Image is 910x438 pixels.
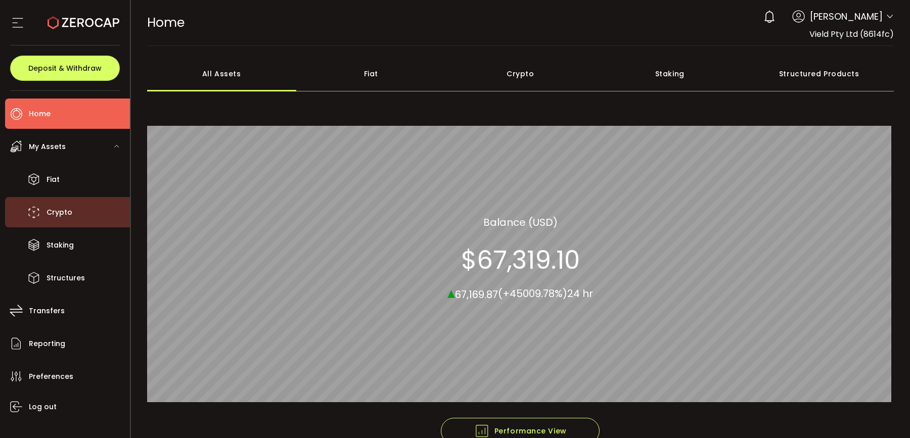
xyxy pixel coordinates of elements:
span: Crypto [47,205,72,220]
section: Balance (USD) [483,214,558,229]
span: Preferences [29,369,73,384]
span: Home [29,107,51,121]
span: (+45009.78%) [498,286,567,301]
span: Vield Pty Ltd (8614fc) [809,28,894,40]
span: Deposit & Withdraw [28,65,102,72]
div: Staking [595,56,745,91]
span: Fiat [47,172,60,187]
span: Structures [47,271,85,285]
span: [PERSON_NAME] [810,10,883,23]
span: Staking [47,238,74,253]
span: Log out [29,400,57,414]
iframe: Chat Widget [859,390,910,438]
button: Deposit & Withdraw [10,56,120,81]
span: 24 hr [567,286,593,301]
span: Home [147,14,185,31]
span: My Assets [29,139,66,154]
span: ▴ [447,281,455,303]
div: All Assets [147,56,297,91]
div: Crypto [446,56,596,91]
section: $67,319.10 [461,245,580,275]
span: 67,169.87 [455,287,498,301]
div: Fiat [296,56,446,91]
span: Transfers [29,304,65,318]
div: Structured Products [745,56,894,91]
span: Reporting [29,336,65,351]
